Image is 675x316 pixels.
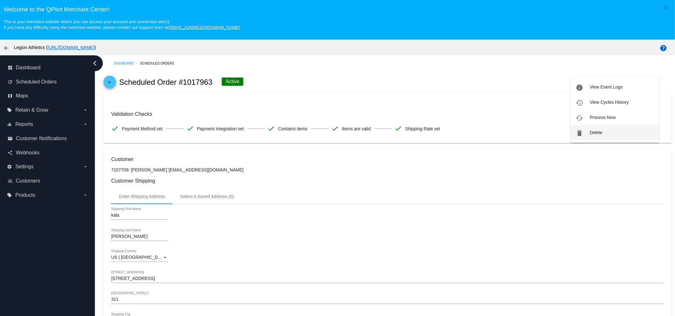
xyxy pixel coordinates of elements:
[590,84,622,90] span: View Event Logs
[590,130,602,135] span: Delete
[576,129,583,137] mat-icon: delete
[576,84,583,91] mat-icon: info
[590,100,629,105] span: View Cycles History
[576,114,583,122] mat-icon: cached
[576,99,583,107] mat-icon: history
[590,115,616,120] span: Process Now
